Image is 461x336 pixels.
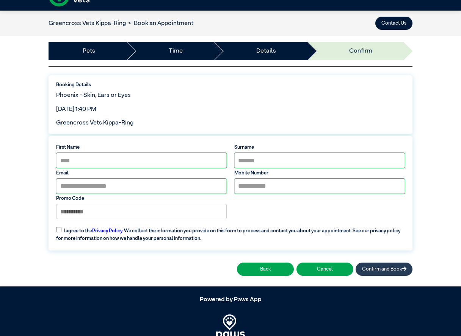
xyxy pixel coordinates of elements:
label: First Name [56,144,227,151]
a: Greencross Vets Kippa-Ring [49,20,126,26]
button: Cancel [296,263,353,276]
span: [DATE] 1:40 PM [56,106,96,112]
li: Book an Appointment [126,19,193,28]
a: Privacy Policy [92,229,122,233]
a: Time [169,47,183,56]
button: Confirm and Book [356,263,412,276]
label: Mobile Number [234,170,405,177]
label: Surname [234,144,405,151]
button: Contact Us [375,17,412,30]
button: Back [237,263,294,276]
label: Booking Details [56,81,405,89]
label: Promo Code [56,195,227,202]
label: I agree to the . We collect the information you provide on this form to process and contact you a... [52,222,408,242]
span: Greencross Vets Kippa-Ring [56,120,133,126]
nav: breadcrumb [49,19,193,28]
label: Email [56,170,227,177]
a: Details [256,47,276,56]
a: Pets [83,47,95,56]
h5: Powered by Paws App [49,296,412,303]
span: Phoenix - Skin, Ears or Eyes [56,92,131,98]
input: I agree to thePrivacy Policy. We collect the information you provide on this form to process and ... [56,227,61,232]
